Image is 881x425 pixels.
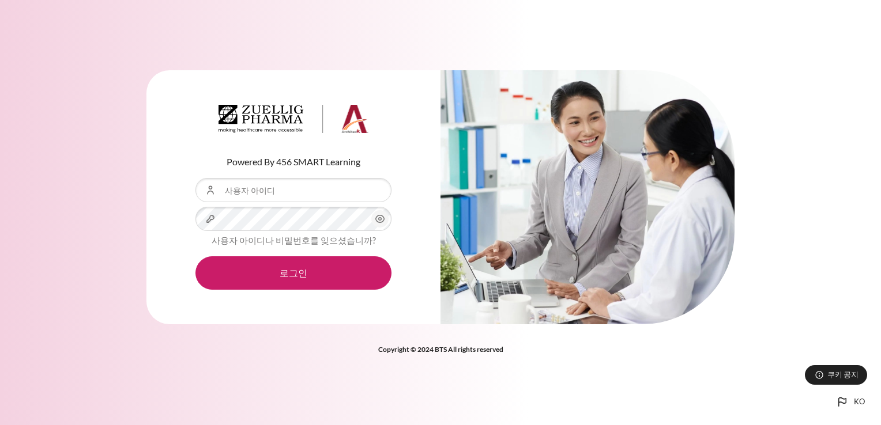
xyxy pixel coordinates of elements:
[805,365,867,385] button: 쿠키 공지
[854,396,865,408] span: ko
[219,105,368,138] a: Architeck
[219,105,368,134] img: Architeck
[212,235,376,245] a: 사용자 아이디나 비밀번호를 잊으셨습니까?
[831,390,869,413] button: Languages
[195,155,391,169] p: Powered By 456 SMART Learning
[827,369,859,380] span: 쿠키 공지
[195,256,391,290] button: 로그인
[378,345,503,354] strong: Copyright © 2024 BTS All rights reserved
[195,178,391,202] input: 사용자 아이디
